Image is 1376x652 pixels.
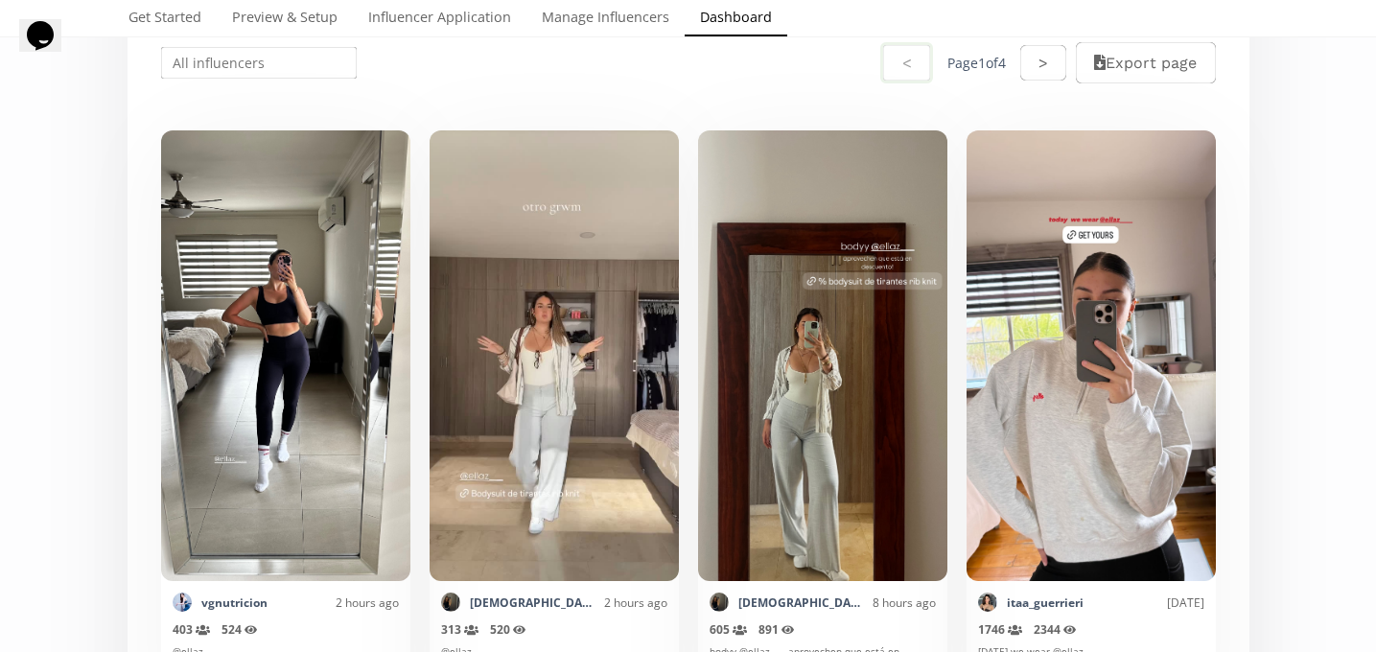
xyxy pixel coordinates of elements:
[758,621,795,638] span: 891
[173,593,192,612] img: 335926460_244877067895799_843587649262282083_n.jpg
[1020,45,1066,81] button: >
[710,621,747,638] span: 605
[1007,594,1084,611] a: itaa_guerrieri
[710,593,729,612] img: 461115946_2504260443092755_1917180766776338337_n.jpg
[863,594,936,611] div: 8 hours ago
[978,621,1022,638] span: 1746
[441,621,478,638] span: 313
[595,594,667,611] div: 2 hours ago
[880,42,932,83] button: <
[173,621,210,638] span: 403
[470,594,595,611] a: [DEMOGRAPHIC_DATA][PERSON_NAME]
[947,54,1006,73] div: Page 1 of 4
[738,594,863,611] a: [DEMOGRAPHIC_DATA][PERSON_NAME]
[158,44,361,81] input: All influencers
[978,593,997,612] img: 485830079_1868594040611489_4969399592423199061_n.jpg
[19,19,81,77] iframe: chat widget
[441,593,460,612] img: 461115946_2504260443092755_1917180766776338337_n.jpg
[1034,621,1077,638] span: 2344
[1084,594,1204,611] div: [DATE]
[222,621,258,638] span: 524
[1076,42,1215,83] button: Export page
[268,594,399,611] div: 2 hours ago
[490,621,526,638] span: 520
[201,594,268,611] a: vgnutricion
